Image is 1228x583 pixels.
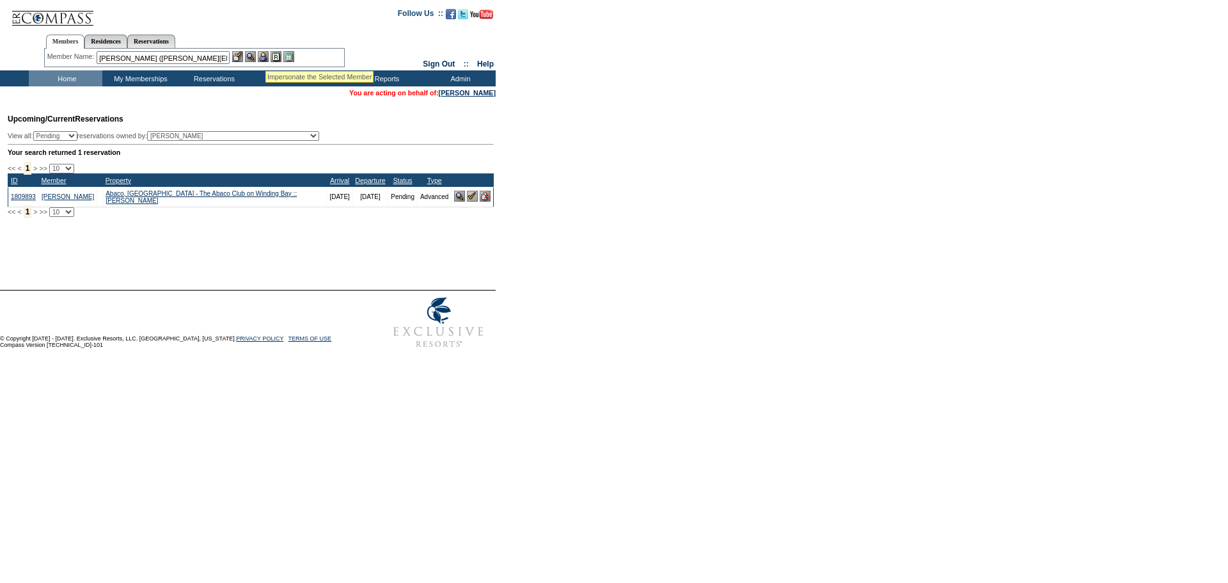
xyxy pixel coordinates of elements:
img: View Reservation [454,191,465,202]
span: Reservations [8,115,123,124]
span: << [8,208,15,216]
a: [PERSON_NAME] [439,89,496,97]
img: Subscribe to our YouTube Channel [470,10,493,19]
a: Arrival [330,177,349,184]
td: Reservations [176,70,249,86]
td: Home [29,70,102,86]
img: Reservations [271,51,281,62]
img: View [245,51,256,62]
a: Sign Out [423,60,455,68]
a: [PERSON_NAME] [42,193,94,200]
a: ID [11,177,18,184]
img: Impersonate [258,51,269,62]
span: >> [39,164,47,172]
a: Help [477,60,494,68]
span: << [8,164,15,172]
span: Upcoming/Current [8,115,75,124]
span: > [33,208,37,216]
a: Member [41,177,66,184]
a: Status [393,177,412,184]
img: Become our fan on Facebook [446,9,456,19]
div: Your search returned 1 reservation [8,148,494,156]
img: b_calculator.gif [283,51,294,62]
font: You are acting on behalf of: [349,89,496,97]
a: Property [106,177,131,184]
a: PRIVACY POLICY [236,335,283,342]
img: Exclusive Resorts [381,291,496,355]
span: :: [464,60,469,68]
td: [DATE] [327,187,352,207]
a: Departure [355,177,385,184]
div: View all: reservations owned by: [8,131,325,141]
img: Follow us on Twitter [458,9,468,19]
td: Admin [422,70,496,86]
td: My Memberships [102,70,176,86]
a: Abaco, [GEOGRAPHIC_DATA] - The Abaco Club on Winding Bay :: [PERSON_NAME] [106,190,297,204]
div: Member Name: [47,51,97,62]
a: Residences [84,35,127,48]
a: TERMS OF USE [288,335,332,342]
div: Impersonate the Selected Member [267,73,372,81]
td: Vacation Collection [249,70,349,86]
span: > [33,164,37,172]
a: Reservations [127,35,175,48]
img: Confirm Reservation [467,191,478,202]
a: Become our fan on Facebook [446,13,456,20]
span: >> [39,208,47,216]
td: Follow Us :: [398,8,443,23]
a: 1809893 [11,193,36,200]
a: Type [427,177,442,184]
td: [DATE] [352,187,388,207]
td: Pending [388,187,418,207]
a: Members [46,35,85,49]
span: < [17,208,21,216]
a: Subscribe to our YouTube Channel [470,13,493,20]
a: Follow us on Twitter [458,13,468,20]
img: Cancel Reservation [480,191,491,202]
img: b_edit.gif [232,51,243,62]
span: < [17,164,21,172]
td: Advanced [417,187,451,207]
span: 1 [24,162,32,175]
span: 1 [24,205,32,218]
td: Reports [349,70,422,86]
